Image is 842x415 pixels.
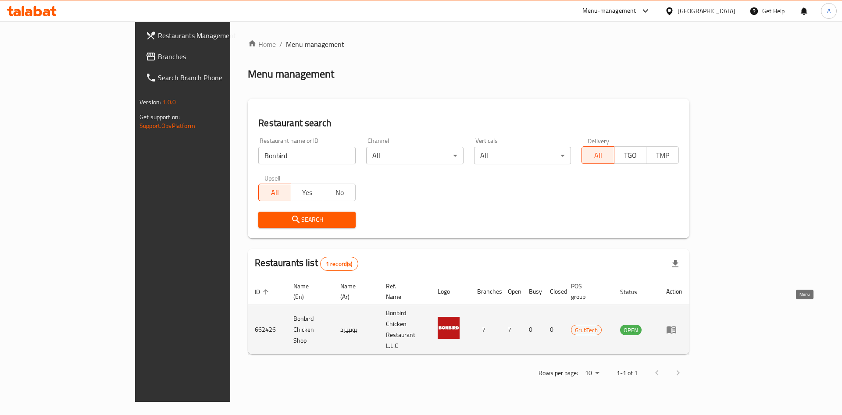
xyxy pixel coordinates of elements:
[139,46,276,67] a: Branches
[139,120,195,131] a: Support.OpsPlatform
[588,138,610,144] label: Delivery
[286,305,333,355] td: Bonbird Chicken Shop
[255,287,271,297] span: ID
[543,305,564,355] td: 0
[522,305,543,355] td: 0
[265,214,349,225] span: Search
[543,278,564,305] th: Closed
[333,305,378,355] td: بونبيرد
[582,146,614,164] button: All
[248,278,689,355] table: enhanced table
[438,317,460,339] img: Bonbird Chicken Shop
[582,6,636,16] div: Menu-management
[618,149,643,162] span: TGO
[366,147,464,164] div: All
[248,39,689,50] nav: breadcrumb
[323,184,356,201] button: No
[431,278,470,305] th: Logo
[158,30,269,41] span: Restaurants Management
[571,325,601,335] span: GrubTech
[258,117,679,130] h2: Restaurant search
[646,146,679,164] button: TMP
[258,184,291,201] button: All
[571,281,603,302] span: POS group
[620,325,642,335] span: OPEN
[340,281,368,302] span: Name (Ar)
[248,67,334,81] h2: Menu management
[279,39,282,50] li: /
[139,96,161,108] span: Version:
[139,25,276,46] a: Restaurants Management
[585,149,611,162] span: All
[665,253,686,274] div: Export file
[678,6,735,16] div: [GEOGRAPHIC_DATA]
[539,368,578,379] p: Rows per page:
[158,72,269,83] span: Search Branch Phone
[470,305,501,355] td: 7
[470,278,501,305] th: Branches
[258,212,356,228] button: Search
[264,175,281,181] label: Upsell
[286,39,344,50] span: Menu management
[327,186,352,199] span: No
[293,281,323,302] span: Name (En)
[617,368,638,379] p: 1-1 of 1
[501,305,522,355] td: 7
[379,305,431,355] td: Bonbird Chicken Restaurant L.L.C
[139,111,180,123] span: Get support on:
[582,367,603,380] div: Rows per page:
[139,67,276,88] a: Search Branch Phone
[501,278,522,305] th: Open
[158,51,269,62] span: Branches
[258,147,356,164] input: Search for restaurant name or ID..
[295,186,320,199] span: Yes
[386,281,421,302] span: Ref. Name
[262,186,288,199] span: All
[659,278,689,305] th: Action
[614,146,647,164] button: TGO
[650,149,675,162] span: TMP
[620,287,649,297] span: Status
[321,260,358,268] span: 1 record(s)
[162,96,176,108] span: 1.0.0
[255,256,358,271] h2: Restaurants list
[827,6,831,16] span: A
[291,184,324,201] button: Yes
[522,278,543,305] th: Busy
[320,257,358,271] div: Total records count
[474,147,571,164] div: All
